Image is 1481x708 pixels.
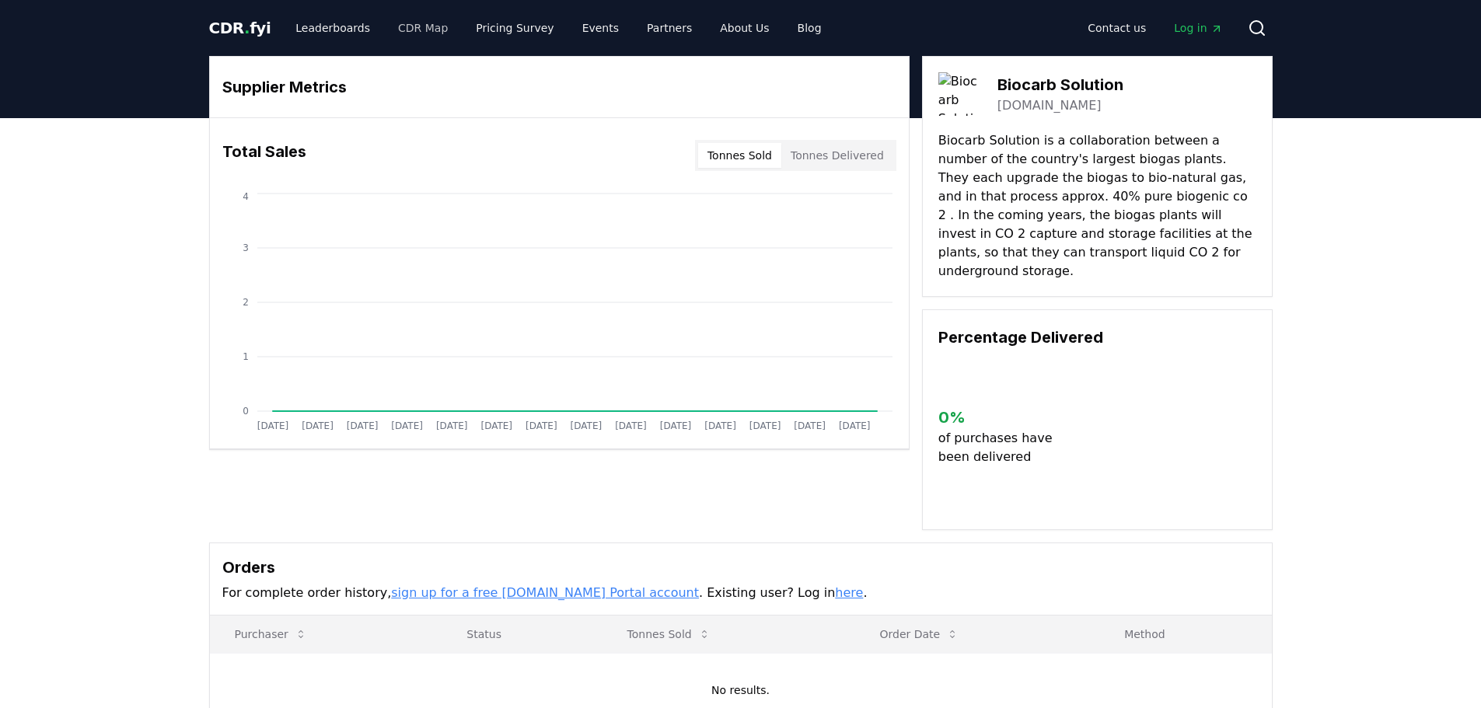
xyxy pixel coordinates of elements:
a: Leaderboards [283,14,382,42]
p: of purchases have been delivered [938,429,1065,466]
tspan: 1 [243,351,249,362]
tspan: [DATE] [302,420,334,431]
tspan: [DATE] [794,420,826,431]
a: here [835,585,863,600]
button: Tonnes Delivered [781,143,893,168]
tspan: [DATE] [526,420,557,431]
p: For complete order history, . Existing user? Log in . [222,584,1259,602]
tspan: 3 [243,242,249,253]
a: [DOMAIN_NAME] [997,96,1102,115]
nav: Main [1075,14,1235,42]
tspan: 4 [243,191,249,202]
nav: Main [283,14,833,42]
span: CDR fyi [209,19,271,37]
tspan: [DATE] [838,420,870,431]
h3: Biocarb Solution [997,73,1123,96]
tspan: [DATE] [704,420,736,431]
tspan: [DATE] [659,420,691,431]
h3: Supplier Metrics [222,75,896,99]
h3: 0 % [938,406,1065,429]
button: Tonnes Sold [615,619,723,650]
a: sign up for a free [DOMAIN_NAME] Portal account [391,585,699,600]
p: Status [454,626,589,642]
tspan: [DATE] [257,420,288,431]
h3: Total Sales [222,140,306,171]
a: Pricing Survey [463,14,566,42]
a: Log in [1161,14,1235,42]
p: Method [1112,626,1259,642]
h3: Percentage Delivered [938,326,1256,349]
p: Biocarb Solution is a collaboration between a number of the country's largest biogas plants. They... [938,131,1256,281]
a: CDR.fyi [209,17,271,39]
img: Biocarb Solution-logo [938,72,982,116]
a: CDR Map [386,14,460,42]
a: About Us [707,14,781,42]
a: Events [570,14,631,42]
tspan: [DATE] [346,420,378,431]
tspan: [DATE] [749,420,781,431]
a: Contact us [1075,14,1158,42]
tspan: 0 [243,406,249,417]
button: Tonnes Sold [698,143,781,168]
button: Order Date [867,619,971,650]
span: Log in [1174,20,1222,36]
tspan: [DATE] [391,420,423,431]
a: Blog [785,14,834,42]
button: Purchaser [222,619,320,650]
h3: Orders [222,556,1259,579]
tspan: 2 [243,297,249,308]
span: . [244,19,250,37]
tspan: [DATE] [480,420,512,431]
tspan: [DATE] [615,420,647,431]
a: Partners [634,14,704,42]
tspan: [DATE] [435,420,467,431]
tspan: [DATE] [570,420,602,431]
